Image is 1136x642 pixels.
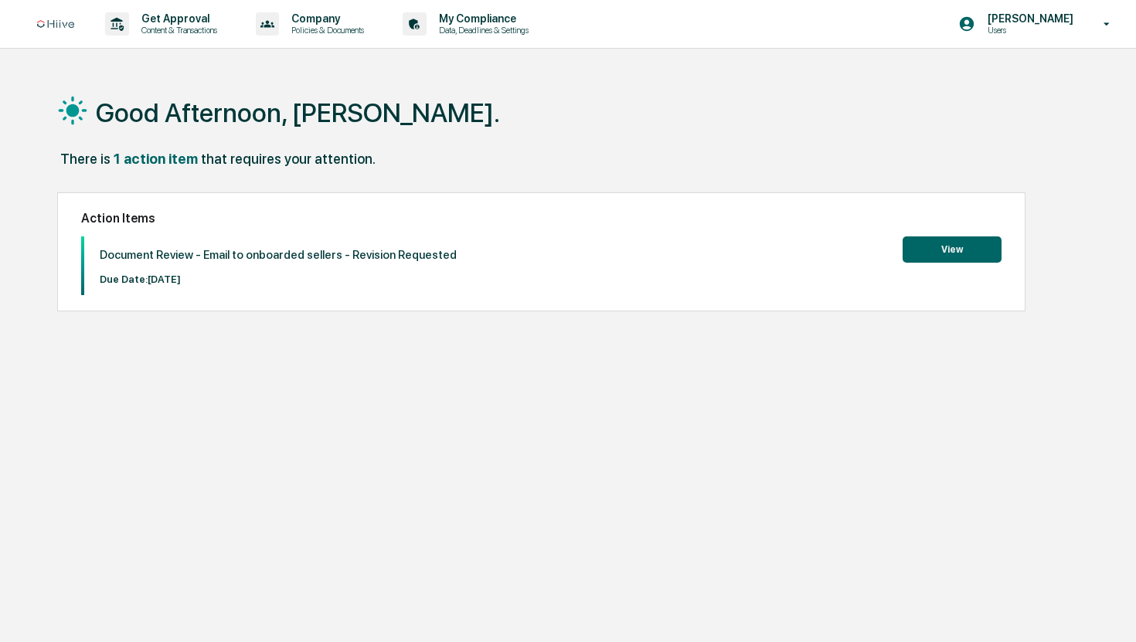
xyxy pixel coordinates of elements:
[100,273,457,285] p: Due Date: [DATE]
[427,25,536,36] p: Data, Deadlines & Settings
[279,25,372,36] p: Policies & Documents
[129,25,225,36] p: Content & Transactions
[279,12,372,25] p: Company
[903,241,1002,256] a: View
[100,248,457,262] p: Document Review - Email to onboarded sellers - Revision Requested
[903,236,1002,263] button: View
[129,12,225,25] p: Get Approval
[81,211,1002,226] h2: Action Items
[37,20,74,29] img: logo
[96,97,500,128] h1: Good Afternoon, [PERSON_NAME].
[427,12,536,25] p: My Compliance
[60,151,111,167] div: There is
[114,151,198,167] div: 1 action item
[975,12,1081,25] p: [PERSON_NAME]
[201,151,376,167] div: that requires your attention.
[975,25,1081,36] p: Users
